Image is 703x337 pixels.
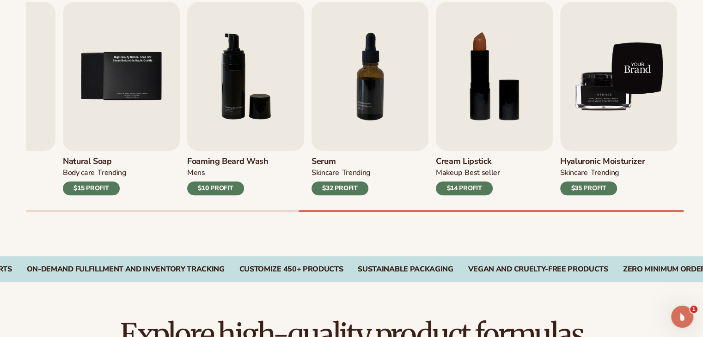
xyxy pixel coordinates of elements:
[187,2,304,195] a: 6 / 9
[98,168,126,178] div: TRENDING
[358,265,453,274] div: SUSTAINABLE PACKAGING
[690,306,697,313] span: 1
[671,306,693,328] iframe: Intercom live chat
[560,2,677,195] a: 9 / 9
[187,181,244,195] div: $10 PROFIT
[312,168,339,178] div: SKINCARE
[436,168,462,178] div: MAKEUP
[560,168,587,178] div: SKINCARE
[239,265,343,274] div: CUSTOMIZE 450+ PRODUCTS
[590,168,618,178] div: TRENDING
[560,2,677,151] img: Shopify Image 13
[342,168,370,178] div: TRENDING
[436,156,500,167] h3: Cream Lipstick
[560,181,617,195] div: $35 PROFIT
[187,156,269,167] h3: Foaming beard wash
[465,168,500,178] div: BEST SELLER
[187,168,205,178] div: mens
[468,265,608,274] div: VEGAN AND CRUELTY-FREE PRODUCTS
[436,2,553,195] a: 8 / 9
[63,156,126,167] h3: Natural Soap
[560,156,645,167] h3: Hyaluronic moisturizer
[63,168,95,178] div: BODY Care
[63,181,120,195] div: $15 PROFIT
[312,2,428,195] a: 7 / 9
[27,265,225,274] div: On-Demand Fulfillment and Inventory Tracking
[312,181,368,195] div: $32 PROFIT
[312,156,370,167] h3: Serum
[63,2,180,195] a: 5 / 9
[436,181,493,195] div: $14 PROFIT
